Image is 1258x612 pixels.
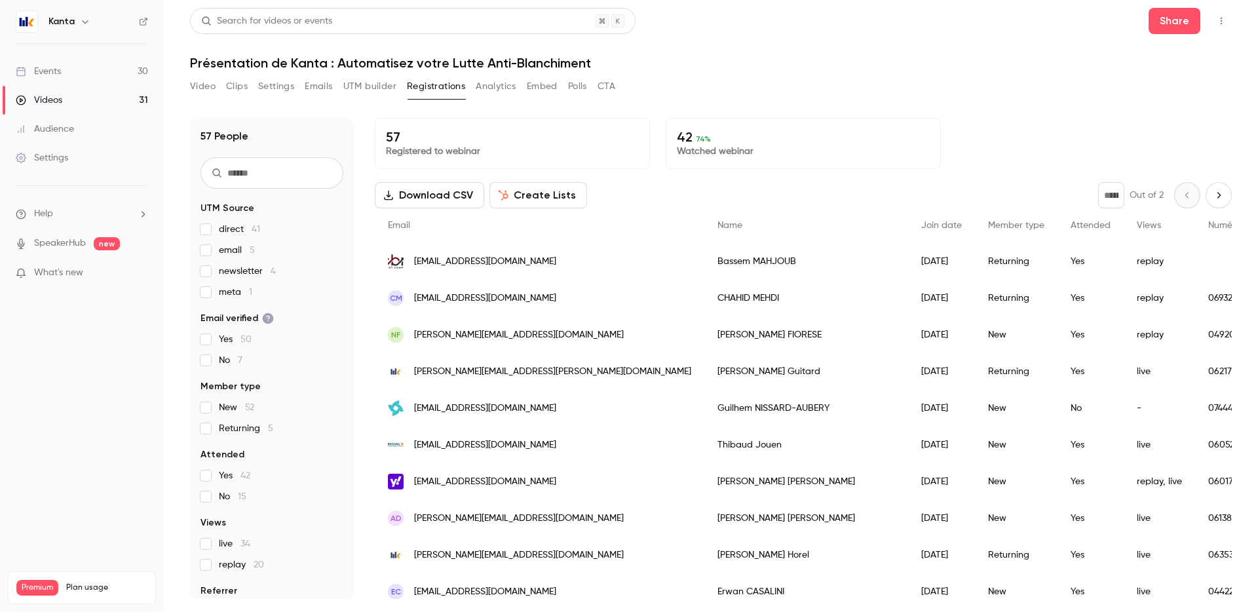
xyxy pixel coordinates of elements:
[258,76,294,97] button: Settings
[219,469,250,482] span: Yes
[414,292,556,305] span: [EMAIL_ADDRESS][DOMAIN_NAME]
[704,390,908,427] div: Guilhem NISSARD-AUBERY
[1058,353,1124,390] div: Yes
[1071,221,1111,230] span: Attended
[240,335,252,344] span: 50
[696,134,711,143] span: 74 %
[975,353,1058,390] div: Returning
[219,354,242,367] span: No
[908,500,975,537] div: [DATE]
[375,182,484,208] button: Download CSV
[1124,390,1195,427] div: -
[704,500,908,537] div: [PERSON_NAME] [PERSON_NAME]
[240,471,250,480] span: 42
[16,580,58,596] span: Premium
[975,463,1058,500] div: New
[219,401,254,414] span: New
[414,328,624,342] span: [PERSON_NAME][EMAIL_ADDRESS][DOMAIN_NAME]
[975,243,1058,280] div: Returning
[489,182,587,208] button: Create Lists
[219,286,252,299] span: meta
[908,316,975,353] div: [DATE]
[1124,243,1195,280] div: replay
[1124,573,1195,610] div: live
[414,255,556,269] span: [EMAIL_ADDRESS][DOMAIN_NAME]
[219,422,273,435] span: Returning
[908,280,975,316] div: [DATE]
[245,403,254,412] span: 52
[908,390,975,427] div: [DATE]
[1124,353,1195,390] div: live
[250,246,255,255] span: 5
[476,76,516,97] button: Analytics
[407,76,465,97] button: Registrations
[677,129,930,145] p: 42
[704,573,908,610] div: Erwan CASALINI
[1058,390,1124,427] div: No
[908,427,975,463] div: [DATE]
[254,560,264,569] span: 20
[908,243,975,280] div: [DATE]
[921,221,962,230] span: Join date
[704,280,908,316] div: CHAHID MEHDI
[200,380,261,393] span: Member type
[1058,316,1124,353] div: Yes
[975,427,1058,463] div: New
[527,76,558,97] button: Embed
[1058,243,1124,280] div: Yes
[908,573,975,610] div: [DATE]
[908,537,975,573] div: [DATE]
[34,266,83,280] span: What's new
[34,207,53,221] span: Help
[568,76,587,97] button: Polls
[238,492,246,501] span: 15
[388,254,404,269] img: cabinet-cbm.com
[252,225,260,234] span: 41
[219,244,255,257] span: email
[200,128,248,144] h1: 57 People
[219,537,250,550] span: live
[271,267,276,276] span: 4
[908,353,975,390] div: [DATE]
[1211,10,1232,31] button: Top Bar Actions
[190,76,216,97] button: Video
[704,427,908,463] div: Thibaud Jouen
[975,390,1058,427] div: New
[305,76,332,97] button: Emails
[249,288,252,297] span: 1
[1124,280,1195,316] div: replay
[200,516,226,529] span: Views
[132,267,148,279] iframe: Noticeable Trigger
[975,316,1058,353] div: New
[414,475,556,489] span: [EMAIL_ADDRESS][DOMAIN_NAME]
[238,356,242,365] span: 7
[16,65,61,78] div: Events
[414,438,556,452] span: [EMAIL_ADDRESS][DOMAIN_NAME]
[391,329,400,341] span: NF
[201,14,332,28] div: Search for videos or events
[391,512,402,524] span: AD
[1124,500,1195,537] div: live
[414,512,624,526] span: [PERSON_NAME][EMAIL_ADDRESS][DOMAIN_NAME]
[16,11,37,32] img: Kanta
[226,76,248,97] button: Clips
[1058,537,1124,573] div: Yes
[16,207,148,221] li: help-dropdown-opener
[1124,427,1195,463] div: live
[717,221,742,230] span: Name
[388,547,404,563] img: kanta.fr
[200,584,237,598] span: Referrer
[1130,189,1164,202] p: Out of 2
[1058,573,1124,610] div: Yes
[388,364,404,379] img: kanta.fr
[94,237,120,250] span: new
[1058,280,1124,316] div: Yes
[1206,182,1232,208] button: Next page
[388,474,404,489] img: yahoo.fr
[386,145,639,158] p: Registered to webinar
[1149,8,1200,34] button: Share
[190,55,1232,71] h1: Présentation de Kanta : Automatisez votre Lutte Anti-Blanchiment
[1124,316,1195,353] div: replay
[66,583,147,593] span: Plan usage
[988,221,1044,230] span: Member type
